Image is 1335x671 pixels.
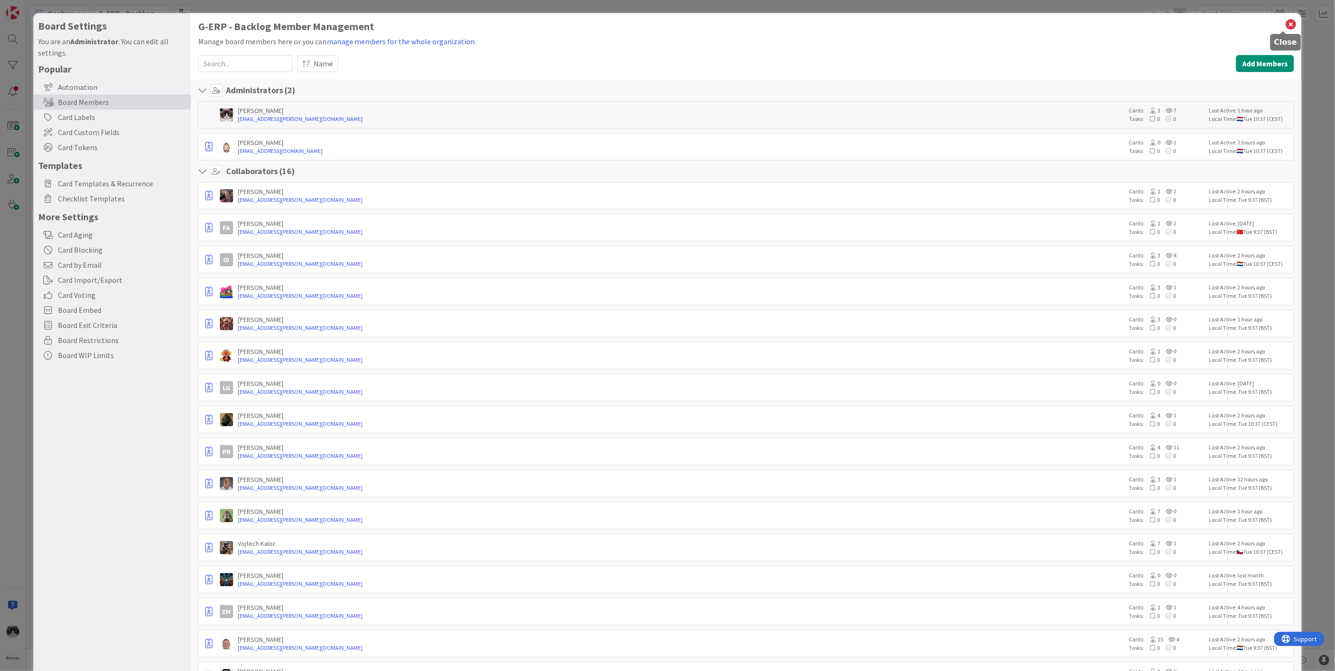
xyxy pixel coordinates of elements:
[1209,644,1291,652] div: Local Time: Tue 9:37 (BST)
[220,381,233,394] div: LG
[1129,612,1204,620] div: Tasks:
[326,35,477,48] button: manage members for the whole organization.
[1160,107,1176,114] span: 7
[1144,644,1160,651] span: 0
[220,285,233,298] img: JK
[1209,196,1291,204] div: Local Time: Tue 9:37 (BST)
[238,603,1124,612] div: [PERSON_NAME]
[1160,444,1179,451] span: 11
[1144,260,1160,267] span: 0
[1160,452,1176,459] span: 0
[1144,316,1160,323] span: 3
[1160,147,1176,154] span: 0
[1144,292,1160,299] span: 0
[1160,420,1176,427] span: 0
[1129,548,1204,556] div: Tasks:
[238,283,1124,292] div: [PERSON_NAME]
[1209,251,1291,260] div: Last Active: 2 hours ago
[238,388,1124,396] a: [EMAIL_ADDRESS][PERSON_NAME][DOMAIN_NAME]
[38,36,186,58] div: You are an . You can edit all settings.
[238,324,1124,332] a: [EMAIL_ADDRESS][PERSON_NAME][DOMAIN_NAME]
[238,548,1124,556] a: [EMAIL_ADDRESS][PERSON_NAME][DOMAIN_NAME]
[238,138,1124,147] div: [PERSON_NAME]
[1129,388,1204,396] div: Tasks:
[1144,508,1160,515] span: 7
[1129,292,1204,300] div: Tasks:
[1129,283,1204,292] div: Cards:
[1129,147,1204,155] div: Tasks:
[1160,412,1176,419] span: 1
[1144,412,1160,419] span: 4
[1144,139,1160,146] span: 0
[1144,540,1160,547] span: 7
[1144,484,1160,491] span: 0
[297,55,338,72] button: Name
[1144,348,1160,355] span: 1
[1237,646,1243,650] img: nl.png
[1129,251,1204,260] div: Cards:
[1209,115,1291,123] div: Local Time: Tue 10:37 (CEST)
[226,85,295,96] h4: Administrators
[33,110,191,125] div: Card Labels
[38,63,186,75] h5: Popular
[1160,476,1176,483] span: 1
[238,251,1124,260] div: [PERSON_NAME]
[1129,411,1204,420] div: Cards:
[1129,603,1204,612] div: Cards:
[1144,220,1160,227] span: 1
[198,35,1294,48] div: Manage board members here or you can
[20,1,43,13] span: Support
[1160,356,1176,363] span: 0
[1209,516,1291,524] div: Local Time: Tue 9:37 (BST)
[220,637,233,650] img: lD
[1209,420,1291,428] div: Local Time: Tue 10:37 (CEST)
[58,304,186,316] span: Board Embed
[1209,187,1291,196] div: Last Active: 2 hours ago
[1144,196,1160,203] span: 0
[220,445,233,458] div: PR
[1144,516,1160,523] span: 0
[238,539,1124,548] div: Vojtech Kaloc
[238,516,1124,524] a: [EMAIL_ADDRESS][PERSON_NAME][DOMAIN_NAME]
[198,55,292,72] input: Search...
[1129,260,1204,268] div: Tasks:
[220,253,233,266] div: ID
[238,612,1124,620] a: [EMAIL_ADDRESS][PERSON_NAME][DOMAIN_NAME]
[1160,508,1176,515] span: 0
[238,420,1124,428] a: [EMAIL_ADDRESS][PERSON_NAME][DOMAIN_NAME]
[1144,388,1160,395] span: 0
[1144,147,1160,154] span: 0
[1160,612,1176,619] span: 0
[238,196,1124,204] a: [EMAIL_ADDRESS][PERSON_NAME][DOMAIN_NAME]
[1209,379,1291,388] div: Last Active: [DATE]
[1160,548,1176,555] span: 0
[220,108,233,121] img: Kv
[1209,147,1291,155] div: Local Time: Tue 10:37 (CEST)
[1209,411,1291,420] div: Last Active: 2 hours ago
[238,347,1124,356] div: [PERSON_NAME]
[58,335,186,346] span: Board Restrictions
[33,272,191,288] div: Card Import/Export
[1129,644,1204,652] div: Tasks:
[70,37,118,46] b: Administrator
[220,509,233,522] img: TT
[220,477,233,490] img: PS
[1209,484,1291,492] div: Local Time: Tue 9:37 (BST)
[58,178,186,189] span: Card Templates & Recurrence
[38,160,186,171] h5: Templates
[1209,635,1291,644] div: Last Active: 2 hours ago
[58,320,186,331] span: Board Exit Criteria
[1209,138,1291,147] div: Last Active: 2 hours ago
[1209,283,1291,292] div: Last Active: 2 hours ago
[220,140,233,153] img: Rv
[1144,228,1160,235] span: 0
[1144,580,1160,587] span: 0
[1144,107,1160,114] span: 3
[220,413,233,426] img: ND
[33,95,191,110] div: Board Members
[1129,484,1204,492] div: Tasks:
[1129,452,1204,460] div: Tasks:
[238,315,1124,324] div: [PERSON_NAME]
[238,580,1124,588] a: [EMAIL_ADDRESS][PERSON_NAME][DOMAIN_NAME]
[238,644,1124,652] a: [EMAIL_ADDRESS][PERSON_NAME][DOMAIN_NAME]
